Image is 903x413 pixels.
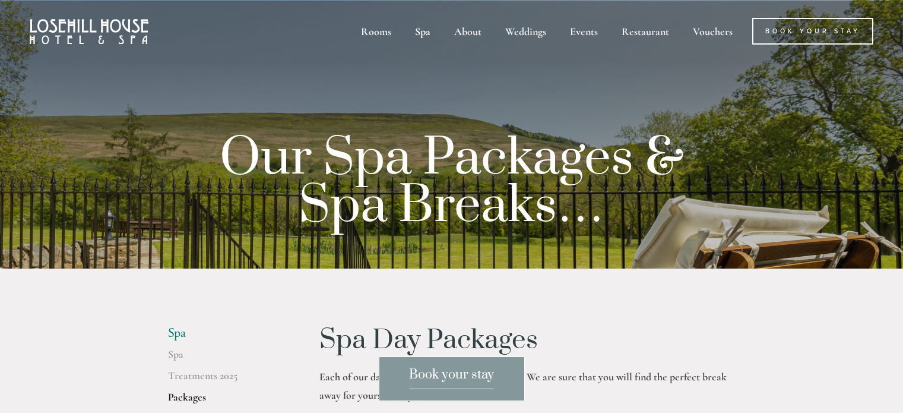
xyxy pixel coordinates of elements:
div: Restaurant [611,18,680,45]
a: Book Your Stay [752,18,873,45]
div: Events [559,18,609,45]
a: Spa [168,348,281,369]
p: Our Spa Packages & Spa Breaks… [187,135,717,230]
a: Vouchers [682,18,743,45]
span: Book your stay [409,367,494,389]
div: Rooms [350,18,402,45]
div: About [443,18,492,45]
h1: Spa Day Packages [319,326,736,355]
a: Book your stay [379,357,525,401]
li: Spa [168,326,281,341]
div: Spa [404,18,441,45]
img: Losehill House [30,19,148,44]
a: Packages [168,390,281,412]
div: Weddings [495,18,557,45]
